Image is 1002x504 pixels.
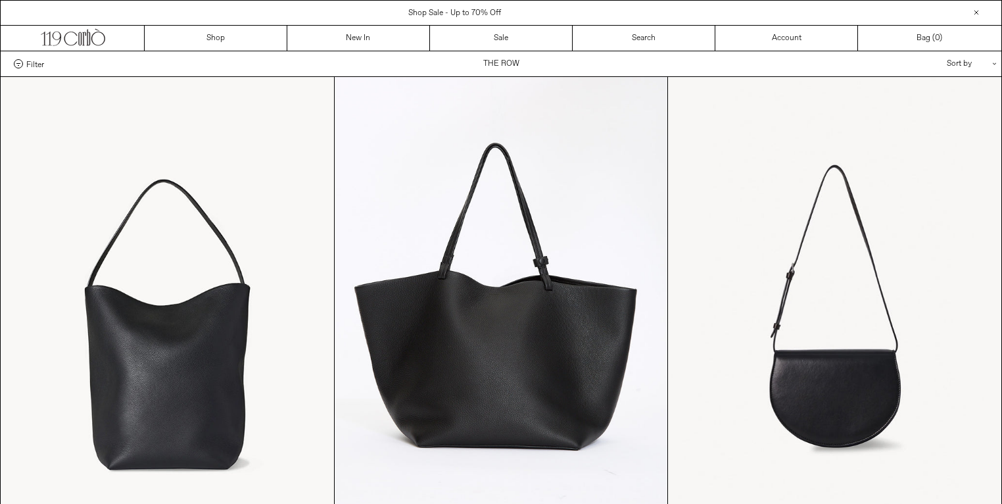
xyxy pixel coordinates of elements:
a: Sale [430,26,573,51]
a: Search [573,26,715,51]
span: ) [935,32,942,44]
span: Filter [26,59,44,68]
a: Bag () [858,26,1001,51]
a: Shop Sale - Up to 70% Off [408,8,501,18]
a: Account [715,26,858,51]
a: Shop [145,26,287,51]
a: New In [287,26,430,51]
div: Sort by [870,51,988,76]
span: 0 [935,33,940,43]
